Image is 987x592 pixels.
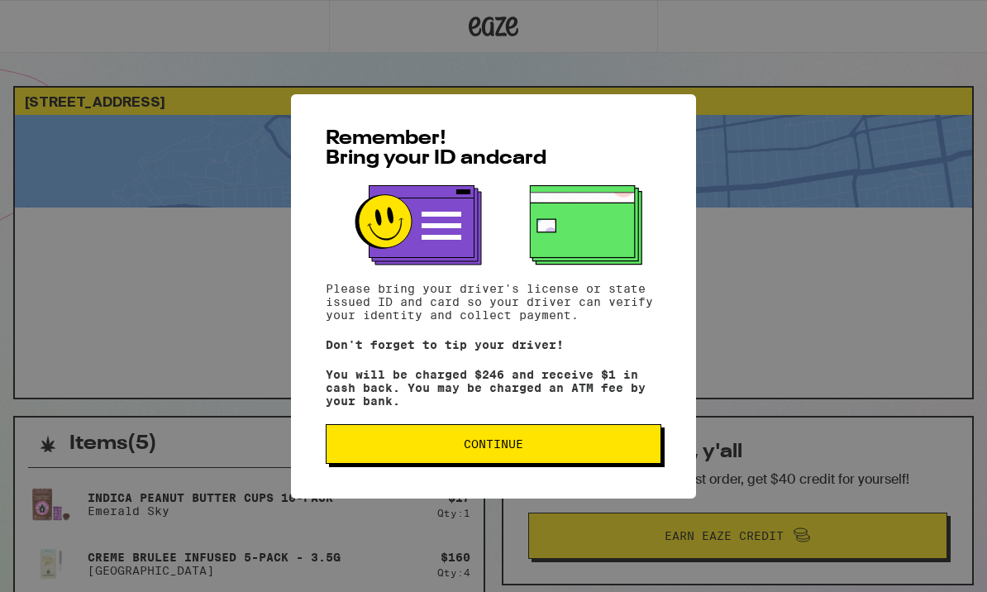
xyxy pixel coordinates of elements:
p: You will be charged $246 and receive $1 in cash back. You may be charged an ATM fee by your bank. [326,368,661,408]
p: Don't forget to tip your driver! [326,338,661,351]
button: Continue [326,424,661,464]
p: Please bring your driver's license or state issued ID and card so your driver can verify your ide... [326,282,661,322]
span: Remember! Bring your ID and card [326,129,546,169]
span: Continue [464,438,523,450]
